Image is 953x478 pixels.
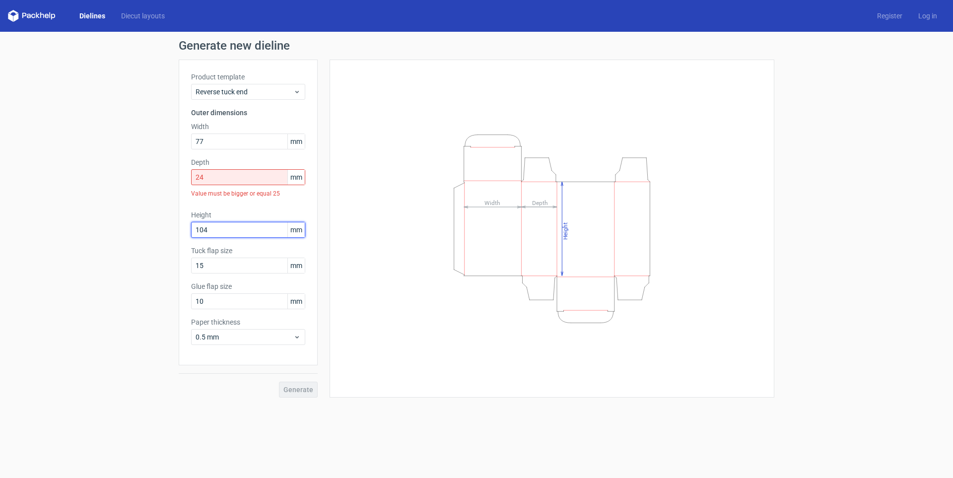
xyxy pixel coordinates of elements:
[191,72,305,82] label: Product template
[191,210,305,220] label: Height
[196,332,293,342] span: 0.5 mm
[196,87,293,97] span: Reverse tuck end
[179,40,774,52] h1: Generate new dieline
[910,11,945,21] a: Log in
[287,222,305,237] span: mm
[191,317,305,327] label: Paper thickness
[287,258,305,273] span: mm
[71,11,113,21] a: Dielines
[113,11,173,21] a: Diecut layouts
[191,185,305,202] div: Value must be bigger or equal 25
[562,222,569,239] tspan: Height
[191,246,305,256] label: Tuck flap size
[484,199,500,206] tspan: Width
[287,294,305,309] span: mm
[191,122,305,132] label: Width
[869,11,910,21] a: Register
[191,108,305,118] h3: Outer dimensions
[191,281,305,291] label: Glue flap size
[191,157,305,167] label: Depth
[532,199,548,206] tspan: Depth
[287,170,305,185] span: mm
[287,134,305,149] span: mm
